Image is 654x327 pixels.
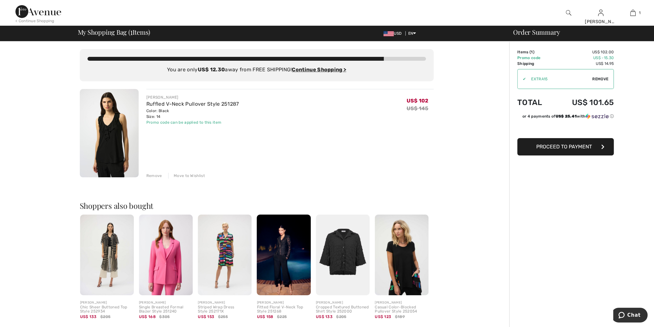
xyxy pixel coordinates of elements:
span: 1 [130,27,133,36]
td: Shipping [517,61,553,66]
div: [PERSON_NAME] [146,94,239,100]
span: US$ 158 [257,314,273,319]
div: Casual Color-Blocked Pullover Style 252054 [375,305,428,314]
a: Sign In [598,10,603,16]
button: Proceed to Payment [517,138,614,155]
span: 1 [531,50,533,54]
iframe: PayPal-paypal [517,121,614,136]
div: Chic Sheer Buttoned Top Style 252934 [80,305,134,314]
div: or 4 payments ofUS$ 25.41withSezzle Click to learn more about Sezzle [517,113,614,121]
img: US Dollar [383,31,394,36]
div: Striped Wrap Dress Style 252171X [198,305,252,314]
span: US$ 102 [406,98,428,104]
img: Casual Color-Blocked Pullover Style 252054 [375,215,428,295]
span: 1 [639,10,640,16]
img: Chic Sheer Buttoned Top Style 252934 [80,215,134,295]
div: < Continue Shopping [15,18,54,24]
div: [PERSON_NAME] [375,300,428,305]
img: Striped Wrap Dress Style 252171X [198,215,252,295]
div: You are only away from FREE SHIPPING! [88,66,426,74]
span: US$ 133 [316,314,333,319]
h2: Shoppers also bought [80,202,434,209]
div: [PERSON_NAME] [585,18,616,25]
td: US$ 101.65 [553,92,614,113]
a: Continue Shopping > [292,66,346,73]
span: USD [383,31,404,36]
span: $189 [395,314,405,320]
a: Ruffled V-Neck Pullover Style 251287 [146,101,239,107]
img: Cropped Textured Buttoned Shirt Style 252000 [316,215,370,295]
iframe: Opens a widget where you can chat to one of our agents [613,308,648,324]
div: Move to Wishlist [168,173,205,179]
div: Order Summary [505,29,650,35]
td: US$ 14.95 [553,61,614,66]
img: Sezzle [585,113,609,119]
td: Promo code [517,55,553,61]
img: Fitted Floral V-Neck Top Style 251268 [257,215,310,295]
a: 1 [617,9,649,17]
div: or 4 payments of with [522,113,614,119]
strong: US$ 12.30 [198,66,225,73]
div: Promo code can be applied to this item [146,119,239,125]
img: My Info [598,9,603,17]
td: Total [517,92,553,113]
span: US$ 123 [375,314,391,319]
div: [PERSON_NAME] [257,300,310,305]
td: Items ( ) [517,49,553,55]
span: My Shopping Bag ( Items) [78,29,151,35]
img: 1ère Avenue [15,5,61,18]
img: My Bag [630,9,636,17]
span: US$ 133 [80,314,97,319]
div: [PERSON_NAME] [198,300,252,305]
span: Proceed to Payment [536,144,592,150]
span: US$ 153 [198,314,214,319]
td: US$ -15.30 [553,55,614,61]
span: $225 [277,314,287,320]
td: US$ 102.00 [553,49,614,55]
span: Remove [592,76,608,82]
span: $205 [336,314,346,320]
div: Single Breasted Formal Blazer Style 251240 [139,305,193,314]
div: [PERSON_NAME] [80,300,134,305]
div: ✔ [518,76,526,82]
span: $255 [218,314,228,320]
div: Color: Black Size: 14 [146,108,239,119]
div: [PERSON_NAME] [139,300,193,305]
div: Fitted Floral V-Neck Top Style 251268 [257,305,310,314]
span: $305 [159,314,170,320]
div: Remove [146,173,162,179]
span: US$ 25.41 [555,114,577,119]
img: search the website [566,9,571,17]
div: [PERSON_NAME] [316,300,370,305]
div: Cropped Textured Buttoned Shirt Style 252000 [316,305,370,314]
s: US$ 145 [406,105,428,111]
span: $205 [100,314,110,320]
input: Promo code [526,69,592,89]
span: US$ 168 [139,314,156,319]
img: Ruffled V-Neck Pullover Style 251287 [80,89,139,177]
span: EN [408,31,416,36]
img: Single Breasted Formal Blazer Style 251240 [139,215,193,295]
